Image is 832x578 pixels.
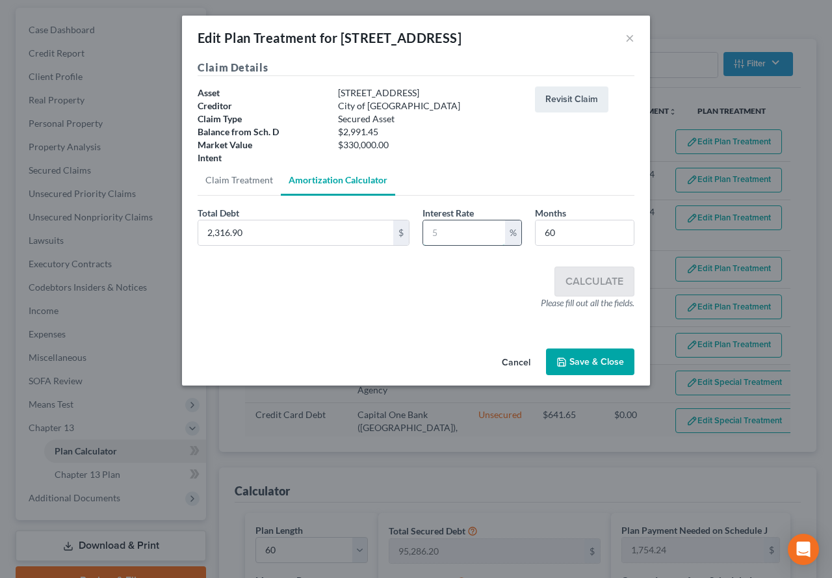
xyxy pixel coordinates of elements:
div: $2,991.45 [331,125,528,138]
div: Intent [191,151,331,164]
div: Market Value [191,138,331,151]
input: 5 [423,220,505,245]
div: % [505,220,521,245]
input: 60 [536,220,634,245]
div: Please fill out all the fields. [198,296,634,309]
button: Calculate [554,267,634,296]
button: × [625,30,634,46]
button: Save & Close [546,348,634,376]
div: Claim Type [191,112,331,125]
div: Creditor [191,99,331,112]
button: Revisit Claim [535,86,608,112]
button: Cancel [491,350,541,376]
label: Interest Rate [422,206,474,220]
div: Asset [191,86,331,99]
a: Amortization Calculator [281,164,395,196]
div: Open Intercom Messenger [788,534,819,565]
div: $330,000.00 [331,138,528,151]
div: Secured Asset [331,112,528,125]
div: City of [GEOGRAPHIC_DATA] [331,99,528,112]
div: Balance from Sch. D [191,125,331,138]
input: 10,000.00 [198,220,393,245]
div: Edit Plan Treatment for [STREET_ADDRESS] [198,29,461,47]
label: Total Debt [198,206,239,220]
div: [STREET_ADDRESS] [331,86,528,99]
h5: Claim Details [198,60,634,76]
a: Claim Treatment [198,164,281,196]
label: Months [535,206,566,220]
div: $ [393,220,409,245]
